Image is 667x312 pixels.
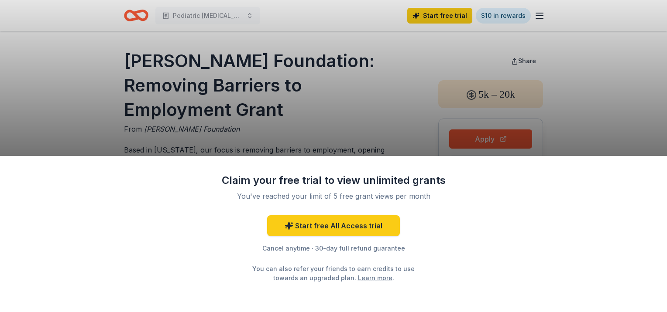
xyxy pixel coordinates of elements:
[220,173,447,187] div: Claim your free trial to view unlimited grants
[358,273,392,282] a: Learn more
[244,264,423,282] div: You can also refer your friends to earn credits to use towards an upgraded plan. .
[220,243,447,254] div: Cancel anytime · 30-day full refund guarantee
[267,215,400,236] a: Start free All Access trial
[230,191,437,201] div: You've reached your limit of 5 free grant views per month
